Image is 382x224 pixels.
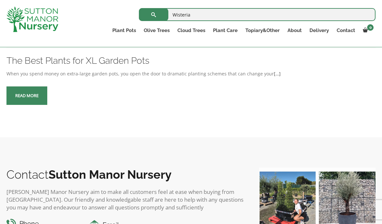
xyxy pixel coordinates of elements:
div: When you spend money on extra-large garden pots, you open the door to dramatic planting schemes t... [6,70,376,78]
a: Read more [6,86,47,105]
a: Topiary&Other [242,26,284,35]
a: Contact [333,26,359,35]
a: Delivery [306,26,333,35]
a: Plant Care [209,26,242,35]
a: Plant Pots [108,26,140,35]
b: Sutton Manor Nursery [49,168,172,181]
a: The Best Plants for XL Garden Pots [6,55,149,66]
a: […] [274,71,281,77]
span: 0 [367,24,374,31]
a: Olive Trees [140,26,174,35]
a: Cloud Trees [174,26,209,35]
img: logo [6,6,58,32]
p: [PERSON_NAME] Manor Nursery aim to make all customers feel at ease when buying from [GEOGRAPHIC_D... [6,188,246,211]
a: 0 [359,26,376,35]
h2: Contact [6,168,246,181]
input: Search... [139,8,376,21]
a: About [284,26,306,35]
